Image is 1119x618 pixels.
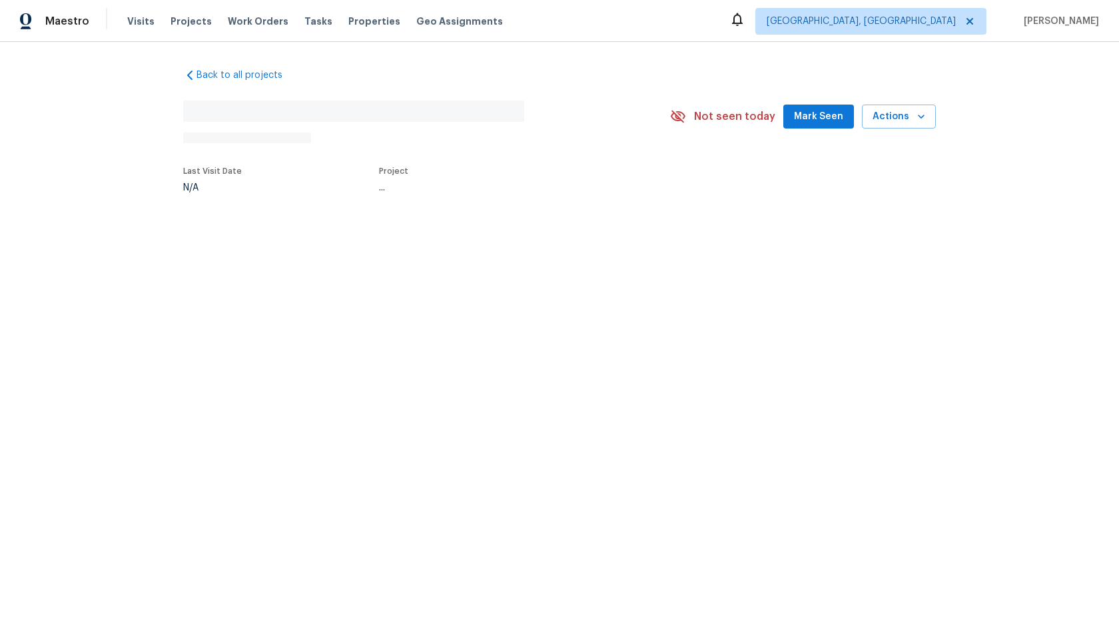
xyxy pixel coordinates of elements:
span: Actions [873,109,925,125]
span: [GEOGRAPHIC_DATA], [GEOGRAPHIC_DATA] [767,15,956,28]
span: Geo Assignments [416,15,503,28]
span: [PERSON_NAME] [1018,15,1099,28]
span: Tasks [304,17,332,26]
button: Mark Seen [783,105,854,129]
div: N/A [183,183,242,192]
span: Maestro [45,15,89,28]
span: Project [379,167,408,175]
span: Properties [348,15,400,28]
a: Back to all projects [183,69,311,82]
span: Last Visit Date [183,167,242,175]
span: Not seen today [694,110,775,123]
span: Mark Seen [794,109,843,125]
span: Visits [127,15,155,28]
span: Projects [171,15,212,28]
span: Work Orders [228,15,288,28]
div: ... [379,183,635,192]
button: Actions [862,105,936,129]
